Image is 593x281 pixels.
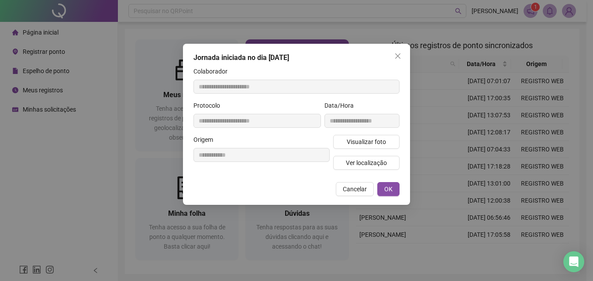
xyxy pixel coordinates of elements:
span: close [394,53,401,60]
button: Visualizar foto [333,135,400,149]
span: Ver localização [346,158,387,168]
button: Close [391,49,405,63]
label: Protocolo [193,101,226,110]
label: Data/Hora [324,101,359,110]
label: Colaborador [193,67,233,76]
div: Open Intercom Messenger [563,251,584,272]
div: Jornada iniciada no dia [DATE] [193,53,400,63]
span: Cancelar [343,184,367,194]
span: Visualizar foto [347,137,386,147]
label: Origem [193,135,219,144]
button: Ver localização [333,156,400,170]
button: Cancelar [336,182,374,196]
span: OK [384,184,393,194]
button: OK [377,182,400,196]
